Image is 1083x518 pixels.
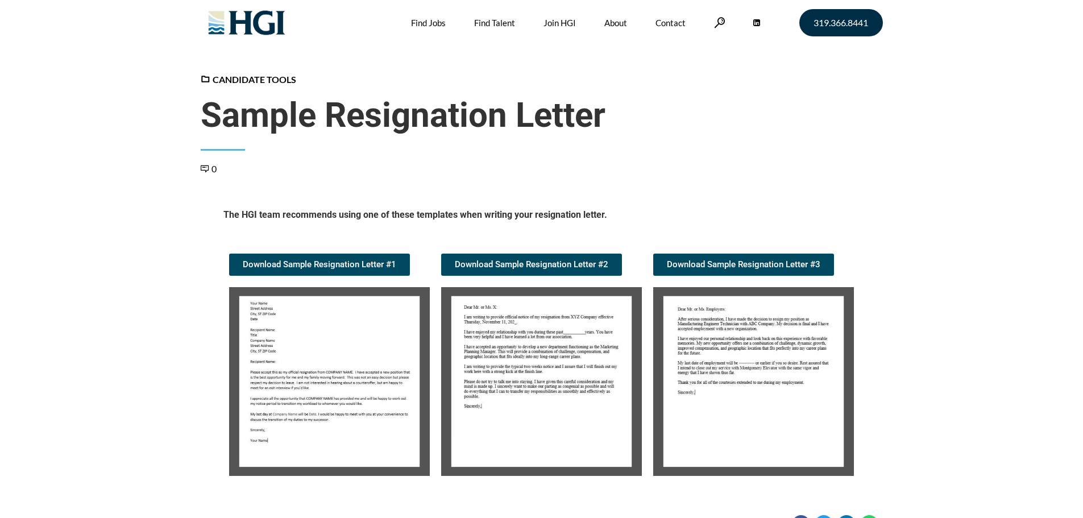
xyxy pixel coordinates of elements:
[223,209,860,225] h5: The HGI team recommends using one of these templates when writing your resignation letter.
[814,18,868,27] span: 319.366.8441
[667,260,820,269] span: Download Sample Resignation Letter #3
[455,260,608,269] span: Download Sample Resignation Letter #2
[201,74,296,85] a: Candidate Tools
[201,95,883,136] span: Sample Resignation Letter
[653,254,834,276] a: Download Sample Resignation Letter #3
[714,17,725,28] a: Search
[441,254,622,276] a: Download Sample Resignation Letter #2
[229,254,410,276] a: Download Sample Resignation Letter #1
[243,260,396,269] span: Download Sample Resignation Letter #1
[799,9,883,36] a: 319.366.8441
[201,163,217,174] a: 0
